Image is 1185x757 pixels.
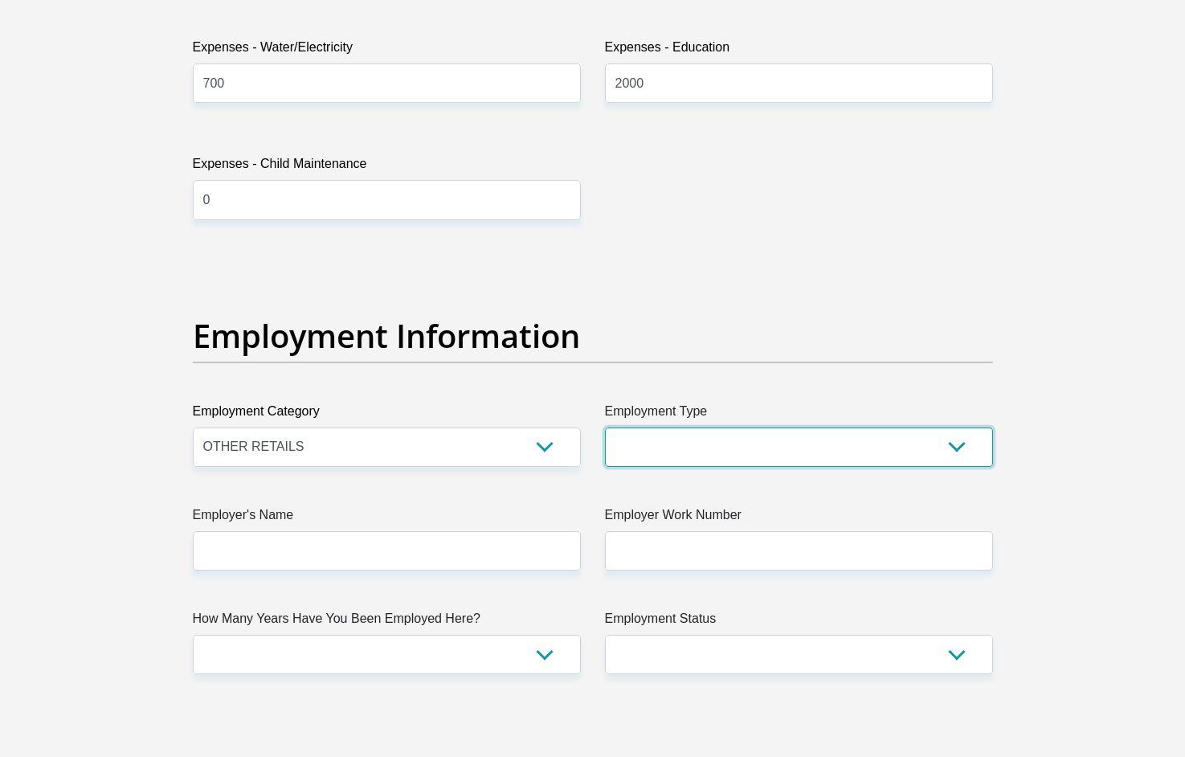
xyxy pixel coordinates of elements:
label: Employer's Name [193,505,581,531]
input: Expenses - Water/Electricity [193,63,581,103]
label: Expenses - Education [605,38,993,63]
h2: Employment Information [193,317,993,355]
label: Expenses - Child Maintenance [193,154,581,180]
label: Expenses - Water/Electricity [193,38,581,63]
label: Employer Work Number [605,505,993,531]
input: Employer's Name [193,531,581,571]
label: Employment Type [605,402,993,428]
label: Employment Category [193,402,581,428]
input: Expenses - Education [605,63,993,103]
label: How Many Years Have You Been Employed Here? [193,609,581,635]
label: Employment Status [605,609,993,635]
input: Employer Work Number [605,531,993,571]
input: Expenses - Child Maintenance [193,180,581,219]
